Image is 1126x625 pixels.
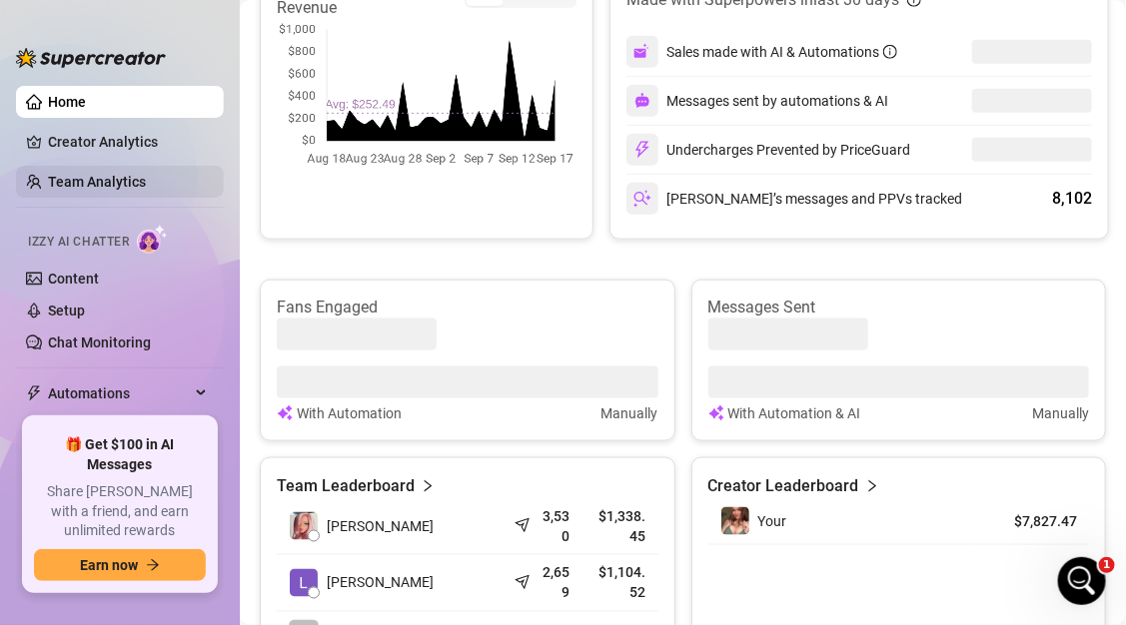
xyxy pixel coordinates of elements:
article: Manually [601,402,658,424]
article: $1,104.52 [593,563,645,603]
article: $1,338.45 [593,506,645,546]
span: 1 [1099,557,1115,573]
article: 3,530 [540,506,569,546]
span: right [865,474,879,498]
img: svg%3e [633,141,651,159]
a: Team Analytics [48,174,146,190]
span: Izzy AI Chatter [28,233,129,252]
img: svg%3e [633,43,651,61]
div: Undercharges Prevented by PriceGuard [626,134,910,166]
img: svg%3e [634,93,650,109]
span: send [515,570,535,590]
div: 8,102 [1052,187,1092,211]
article: $7,827.47 [986,511,1077,531]
span: [PERSON_NAME] [327,572,434,594]
span: 🎁 Get $100 in AI Messages [34,435,206,474]
img: Lance [290,569,318,597]
a: Creator Analytics [48,126,208,158]
a: Content [48,271,99,287]
span: info-circle [883,45,897,59]
span: right [421,474,435,498]
button: Earn nowarrow-right [34,549,206,581]
span: Earn now [80,557,138,573]
img: AI Chatter [137,225,168,254]
span: arrow-right [146,558,160,572]
article: Manually [1032,402,1089,424]
img: logo-BBDzfeDw.svg [16,48,166,68]
article: Team Leaderboard [277,474,415,498]
div: [PERSON_NAME]’s messages and PPVs tracked [626,183,962,215]
span: [PERSON_NAME] [327,515,434,537]
article: Messages Sent [708,297,1090,318]
span: Share [PERSON_NAME] with a friend, and earn unlimited rewards [34,482,206,541]
iframe: Intercom live chat [1058,557,1106,605]
img: svg%3e [708,402,724,424]
span: send [515,513,535,533]
a: Setup [48,303,85,318]
a: Home [48,94,86,110]
article: With Automation [297,402,402,424]
span: Automations [48,377,190,409]
span: thunderbolt [26,385,42,401]
img: trish [290,512,318,540]
img: svg%3e [277,402,293,424]
span: Your [758,513,787,529]
article: 2,659 [540,563,569,603]
a: Chat Monitoring [48,334,151,350]
img: svg%3e [633,190,651,208]
div: Messages sent by automations & AI [626,85,888,117]
img: Your [721,507,749,535]
article: Fans Engaged [277,297,658,318]
div: Sales made with AI & Automations [666,41,897,63]
article: With Automation & AI [728,402,861,424]
article: Creator Leaderboard [708,474,859,498]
